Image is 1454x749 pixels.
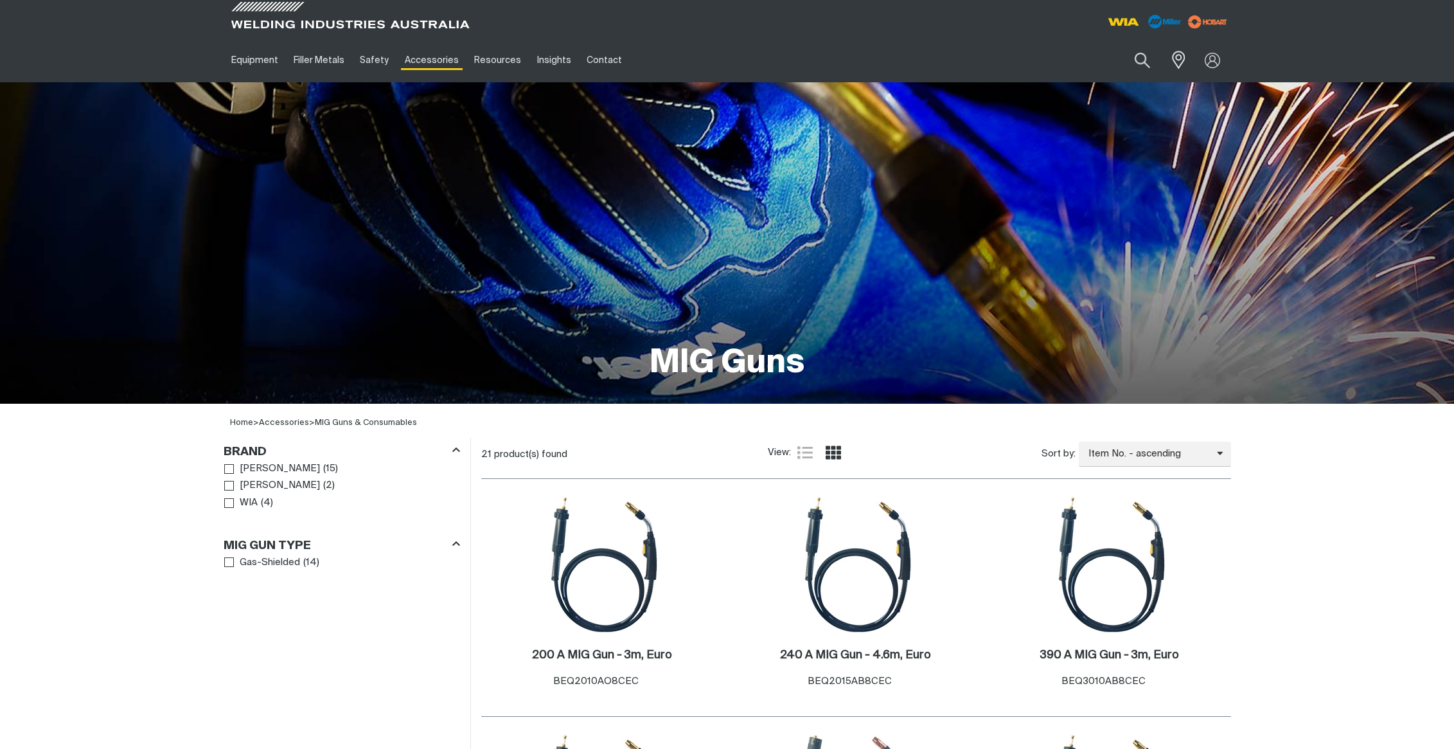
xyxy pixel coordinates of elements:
span: ( 2 ) [323,478,335,493]
img: 200 A MIG Gun - 3m, Euro [533,496,671,633]
div: MIG Gun Type [224,536,460,554]
img: 390 A MIG Gun - 3m, Euro [1041,496,1178,633]
a: Safety [352,38,396,82]
a: Resources [466,38,529,82]
span: [PERSON_NAME] [240,462,320,476]
span: ( 14 ) [303,555,319,570]
span: View: [768,446,791,460]
h2: 390 A MIG Gun - 3m, Euro [1040,649,1179,661]
nav: Main [224,38,979,82]
span: product(s) found [494,449,567,459]
a: Gas-Shielded [224,554,301,572]
ul: Brand [224,460,459,512]
button: Search products [1121,45,1164,75]
span: > [259,419,315,427]
a: WIA [224,494,258,512]
span: BEQ3010AB8CEC [1061,676,1146,686]
span: ( 4 ) [261,496,273,510]
span: ( 15 ) [323,462,338,476]
span: Sort by: [1042,447,1076,462]
img: 240 A MIG Gun - 4.6m, Euro [787,496,925,633]
a: MIG Guns & Consumables [315,419,417,427]
a: Insights [529,38,578,82]
span: BEQ2015AB8CEC [808,676,892,686]
a: 390 A MIG Gun - 3m, Euro [1040,648,1179,663]
span: WIA [240,496,258,510]
a: Equipment [224,38,286,82]
section: Product list controls [481,438,1231,471]
a: Home [230,419,253,427]
h1: MIG Guns [650,343,804,384]
span: [PERSON_NAME] [240,478,320,493]
img: miller [1184,12,1231,32]
a: 200 A MIG Gun - 3m, Euro [532,648,672,663]
aside: Filters [224,438,460,572]
h3: MIG Gun Type [224,539,311,554]
span: Item No. - ascending [1079,447,1217,462]
span: Gas-Shielded [240,555,300,570]
a: 240 A MIG Gun - 4.6m, Euro [780,648,931,663]
a: Filler Metals [286,38,352,82]
div: 21 [481,448,768,461]
a: List view [797,445,813,460]
input: Product name or item number... [1104,45,1164,75]
h2: 200 A MIG Gun - 3m, Euro [532,649,672,661]
ul: MIG Gun Type [224,554,459,572]
a: [PERSON_NAME] [224,477,321,494]
h2: 240 A MIG Gun - 4.6m, Euro [780,649,931,661]
div: Brand [224,442,460,460]
h3: Brand [224,445,267,460]
span: > [253,419,259,427]
a: Accessories [259,419,309,427]
a: Accessories [397,38,466,82]
a: Contact [579,38,630,82]
a: [PERSON_NAME] [224,460,321,478]
span: BEQ2010AO8CEC [553,676,639,686]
